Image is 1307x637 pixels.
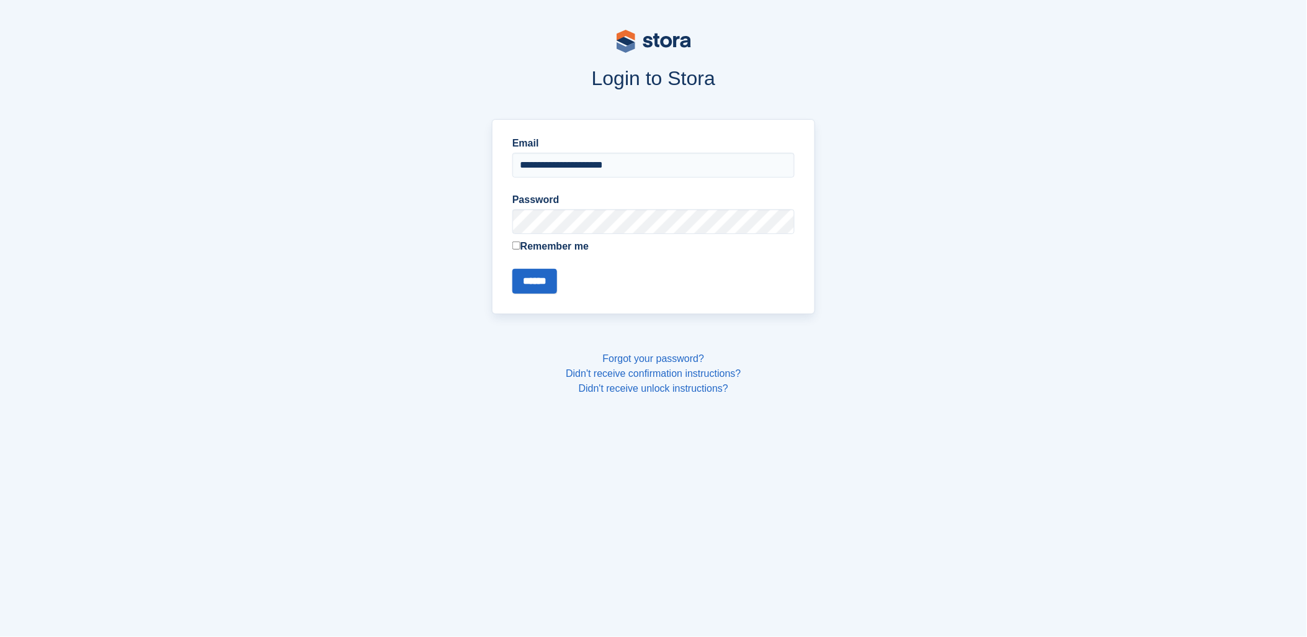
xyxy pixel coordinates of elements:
h1: Login to Stora [256,67,1052,89]
label: Password [512,192,795,207]
a: Didn't receive confirmation instructions? [566,368,741,379]
input: Remember me [512,242,520,250]
a: Didn't receive unlock instructions? [579,383,728,394]
a: Forgot your password? [603,353,705,364]
label: Remember me [512,239,795,254]
label: Email [512,136,795,151]
img: stora-logo-53a41332b3708ae10de48c4981b4e9114cc0af31d8433b30ea865607fb682f29.svg [617,30,691,53]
